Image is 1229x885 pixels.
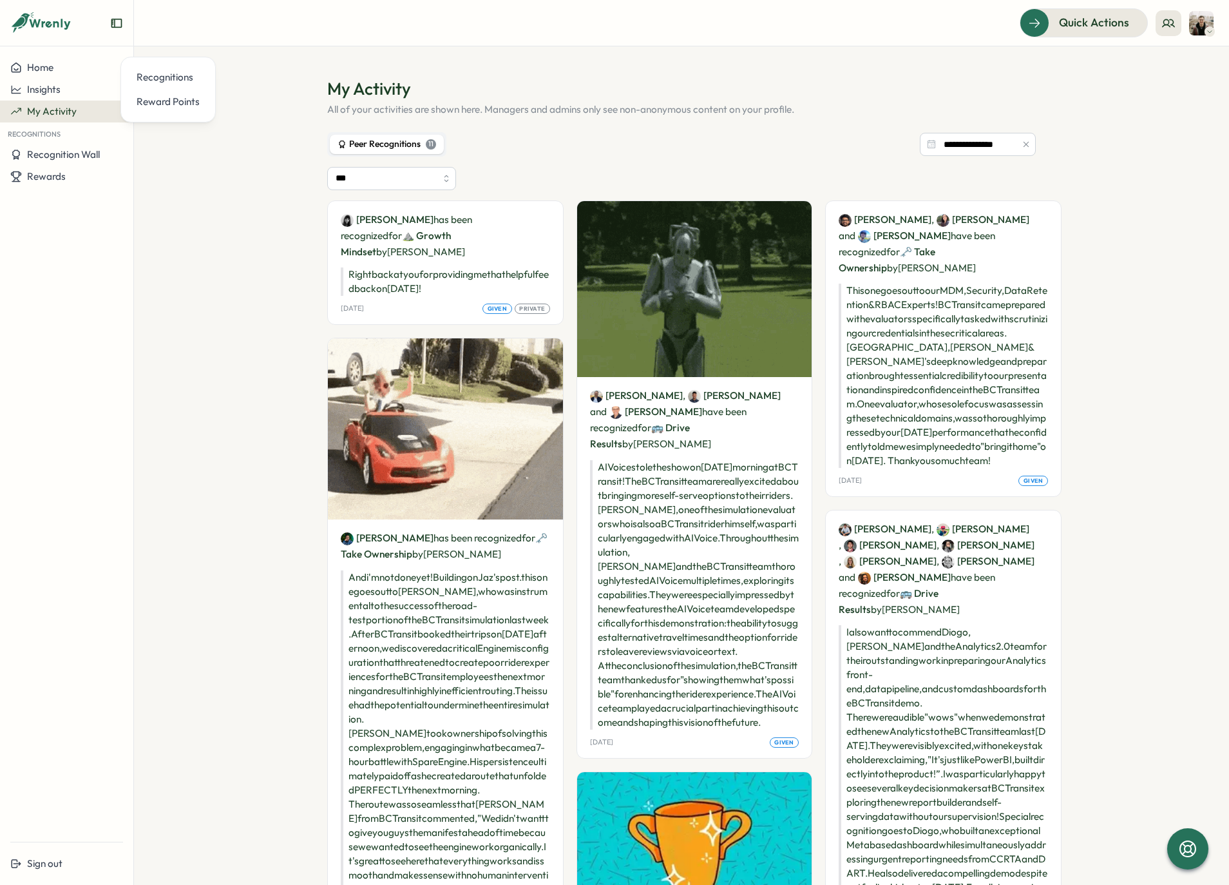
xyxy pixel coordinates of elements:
a: John Henderson[PERSON_NAME] [609,405,702,419]
a: Dani Wheatley[PERSON_NAME] [937,213,1029,227]
span: Rewards [27,170,66,182]
div: Reward Points [137,95,200,109]
a: Valdi Ratu[PERSON_NAME] [844,538,937,552]
span: , [937,553,1034,569]
a: Ben Laval[PERSON_NAME] [590,389,683,403]
p: [DATE] [341,304,364,313]
button: Quick Actions [1020,8,1148,37]
span: Insights [27,83,61,95]
img: Jacob Johnston [942,540,955,552]
span: , [839,537,937,553]
p: have been recognized by [PERSON_NAME] [590,387,799,452]
span: , [683,387,781,404]
img: Cameron Stone [1189,11,1214,35]
span: Home [27,61,53,73]
img: Jason Miller [858,572,871,585]
img: Shiven Shukla [688,390,701,403]
img: Recognition Image [577,201,812,377]
span: given [774,738,794,747]
span: and [839,229,855,243]
img: Ben Laval [590,390,603,403]
a: Dustin Fennell[PERSON_NAME] [858,229,951,243]
a: Osama Khalid[PERSON_NAME] [839,213,931,227]
h1: My Activity [327,77,1036,100]
span: Recognition Wall [27,148,100,160]
img: Stefanie Kerschhackl [942,556,955,569]
span: for [886,587,900,599]
span: , [839,553,937,569]
img: Osama Khalid [839,214,852,227]
span: 🚌 Drive Results [590,422,690,450]
p: Right back at you for providing me that helpful feedback on [DATE]! [341,267,550,296]
a: Andrew[PERSON_NAME] [937,522,1029,536]
p: has been recognized by [PERSON_NAME] [341,530,550,562]
span: , [937,537,1034,553]
a: Jacob Johnston[PERSON_NAME] [942,538,1034,552]
img: Dustin Fennell [858,230,871,243]
img: Laura Cowin [844,556,857,569]
div: 11 [426,139,436,150]
p: [DATE] [839,476,862,485]
span: given [488,304,507,313]
a: Stefanie Kerschhackl[PERSON_NAME] [942,554,1034,569]
span: for [886,246,900,258]
span: , [931,211,1029,228]
p: All of your activities are shown here. Managers and admins only see non-anonymous content on your... [327,102,1036,117]
span: for [638,422,651,434]
span: Private [519,304,545,313]
span: Sign out [27,857,62,870]
span: given [1024,476,1043,485]
img: Nick Milum [341,532,354,545]
span: My Activity [27,105,77,117]
p: This one goes out to our MDM, Security, Data Retention & RBAC Experts! BC Transit came prepared w... [839,284,1048,468]
a: Laura Cowin[PERSON_NAME] [844,554,937,569]
span: for [522,532,535,544]
p: have been recognized by [PERSON_NAME] [839,521,1048,618]
span: and [839,570,855,585]
span: , [931,521,1029,537]
a: Diogo Travassos[PERSON_NAME] [839,522,931,536]
a: Nick Milum[PERSON_NAME] [341,531,433,545]
button: Expand sidebar [110,17,123,30]
p: has been recognized by [PERSON_NAME] [341,211,550,260]
a: Recognitions [131,65,205,90]
img: Valdi Ratu [844,540,857,552]
span: 🗝️ Take Ownership [341,532,548,560]
p: AI Voice stole the show on [DATE] morning at BC Transit! The BC Transit team are really excited a... [590,460,799,730]
span: for [388,229,402,242]
p: [DATE] [590,738,613,746]
img: Andrew [937,523,949,536]
img: Diogo Travassos [839,523,852,536]
a: Jason Miller[PERSON_NAME] [858,570,951,585]
a: Reward Points [131,90,205,114]
img: John Henderson [609,406,622,419]
div: Recognitions [137,70,200,84]
p: have been recognized by [PERSON_NAME] [839,211,1048,276]
span: and [590,405,607,419]
img: Recognition Image [328,338,563,520]
a: Caitlin Hutnyk[PERSON_NAME] [341,213,433,227]
a: Shiven Shukla[PERSON_NAME] [688,389,781,403]
img: Dani Wheatley [937,214,949,227]
img: Caitlin Hutnyk [341,214,354,227]
span: Quick Actions [1059,14,1129,31]
div: Peer Recognitions [338,137,436,151]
